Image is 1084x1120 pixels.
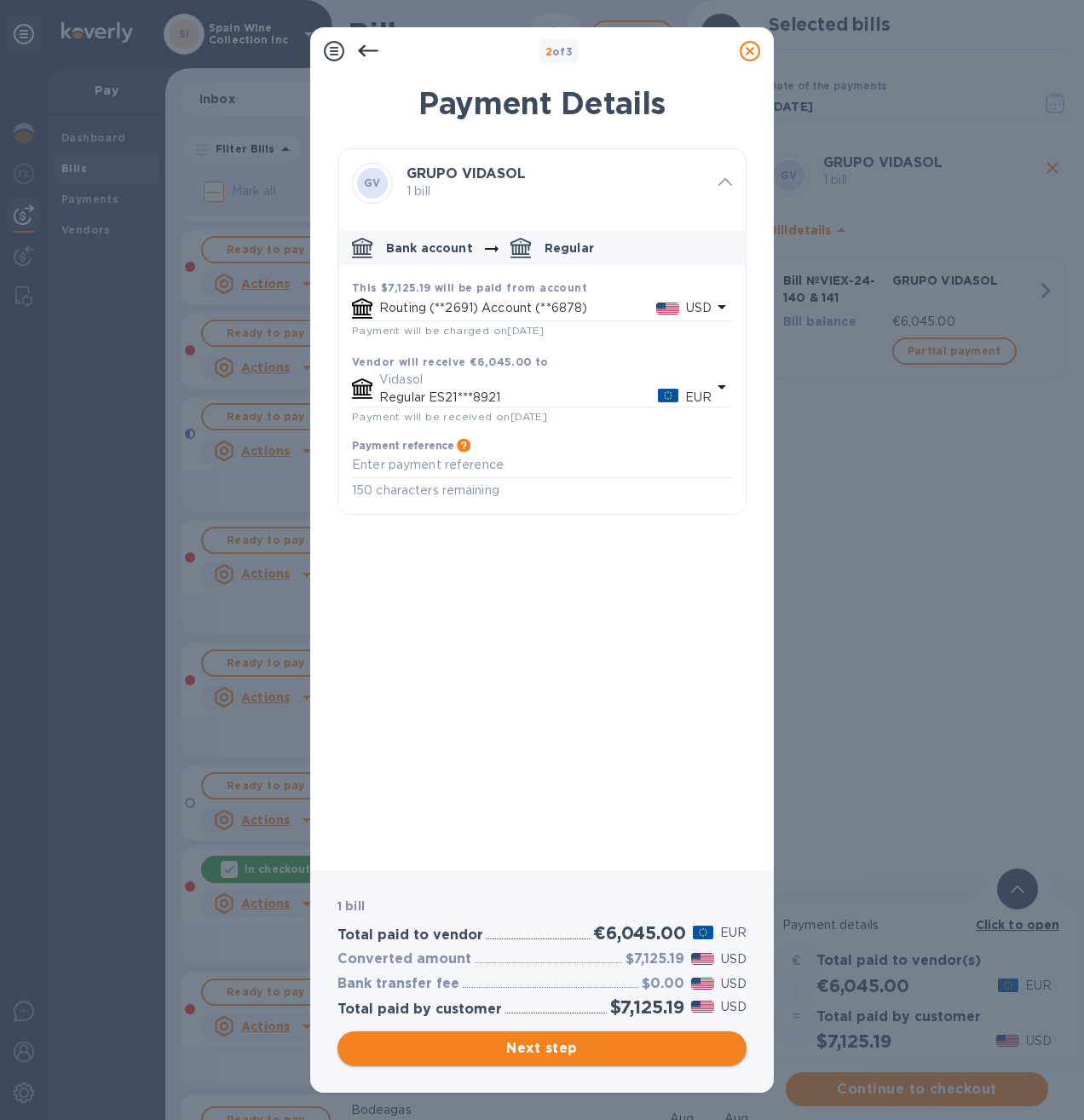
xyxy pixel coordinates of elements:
p: USD [721,998,747,1016]
b: This $7,125.19 will be paid from account [352,281,587,294]
p: USD [721,975,747,993]
h3: $0.00 [642,976,684,992]
p: Regular [545,240,594,257]
p: 150 characters remaining [352,481,732,500]
b: Vendor will receive €6,045.00 to [352,355,549,368]
p: Regular ES21***8921 [379,389,658,407]
img: USD [656,303,679,315]
span: 2 [545,45,552,58]
p: 1 bill [406,182,705,200]
b: GRUPO VIDASOL [406,165,526,182]
p: USD [686,299,712,317]
h3: $7,125.19 [626,951,684,967]
p: Routing (**2691) Account (**6878) [379,299,656,317]
h3: Total paid by customer [337,1002,502,1018]
p: EUR [685,389,712,407]
h3: Bank transfer fee [337,976,459,992]
b: 1 bill [337,899,365,913]
h2: $7,125.19 [610,996,684,1018]
span: Next step [351,1038,733,1059]
h3: Payment reference [352,440,453,452]
p: Bank account [386,240,473,257]
h3: Converted amount [337,951,471,967]
b: of 3 [545,45,574,58]
span: Payment will be charged on [DATE] [352,324,545,337]
p: USD [721,950,747,968]
div: GVGRUPO VIDASOL 1 bill [338,149,746,217]
img: USD [691,953,714,965]
h2: €6,045.00 [593,922,685,944]
img: USD [691,1001,714,1013]
span: Payment will be received on [DATE] [352,410,547,423]
h1: Payment Details [337,85,747,121]
b: GV [364,176,381,189]
p: EUR [720,924,747,942]
img: USD [691,978,714,990]
h3: Total paid to vendor [337,927,483,944]
button: Next step [337,1031,747,1065]
p: Vidasol [379,371,712,389]
div: default-method [338,224,746,514]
